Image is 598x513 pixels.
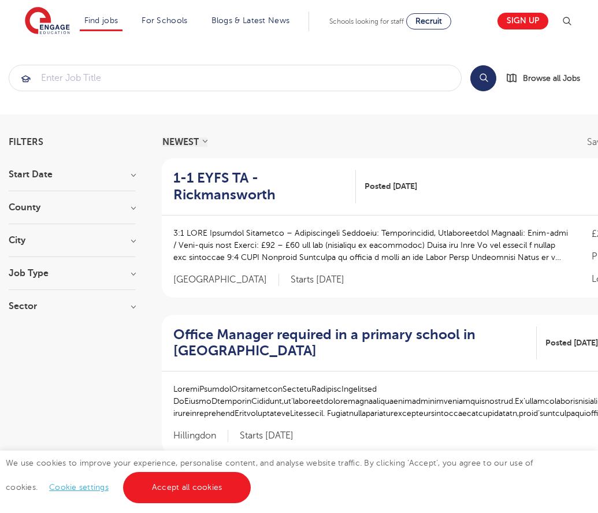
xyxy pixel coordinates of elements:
h3: County [9,203,136,212]
a: Accept all cookies [123,472,251,503]
p: Starts [DATE] [291,274,344,286]
h3: Start Date [9,170,136,179]
a: Cookie settings [49,483,109,492]
p: Starts [DATE] [240,430,294,442]
button: Search [470,65,496,91]
span: [GEOGRAPHIC_DATA] [173,274,279,286]
a: Blogs & Latest News [211,16,290,25]
a: Sign up [497,13,548,29]
a: Recruit [406,13,451,29]
span: Hillingdon [173,430,228,442]
h2: 1-1 EYFS TA - Rickmansworth [173,170,347,203]
span: Recruit [415,17,442,25]
a: Office Manager required in a primary school in [GEOGRAPHIC_DATA] [173,326,537,360]
a: 1-1 EYFS TA - Rickmansworth [173,170,356,203]
img: Engage Education [25,7,70,36]
span: Posted [DATE] [365,180,417,192]
p: 3:1 LORE Ipsumdol Sitametco – Adipiscingeli Seddoeiu: Temporincidid, Utlaboreetdol Magnaali: Enim... [173,227,569,263]
span: Browse all Jobs [523,72,580,85]
span: Filters [9,137,43,147]
span: We use cookies to improve your experience, personalise content, and analyse website traffic. By c... [6,459,533,492]
h3: Sector [9,302,136,311]
a: Browse all Jobs [506,72,589,85]
h3: City [9,236,136,245]
h2: Office Manager required in a primary school in [GEOGRAPHIC_DATA] [173,326,528,360]
a: For Schools [142,16,187,25]
h3: Job Type [9,269,136,278]
a: Find jobs [84,16,118,25]
span: Schools looking for staff [329,17,404,25]
span: Posted [DATE] [545,337,598,349]
input: Submit [9,65,461,91]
